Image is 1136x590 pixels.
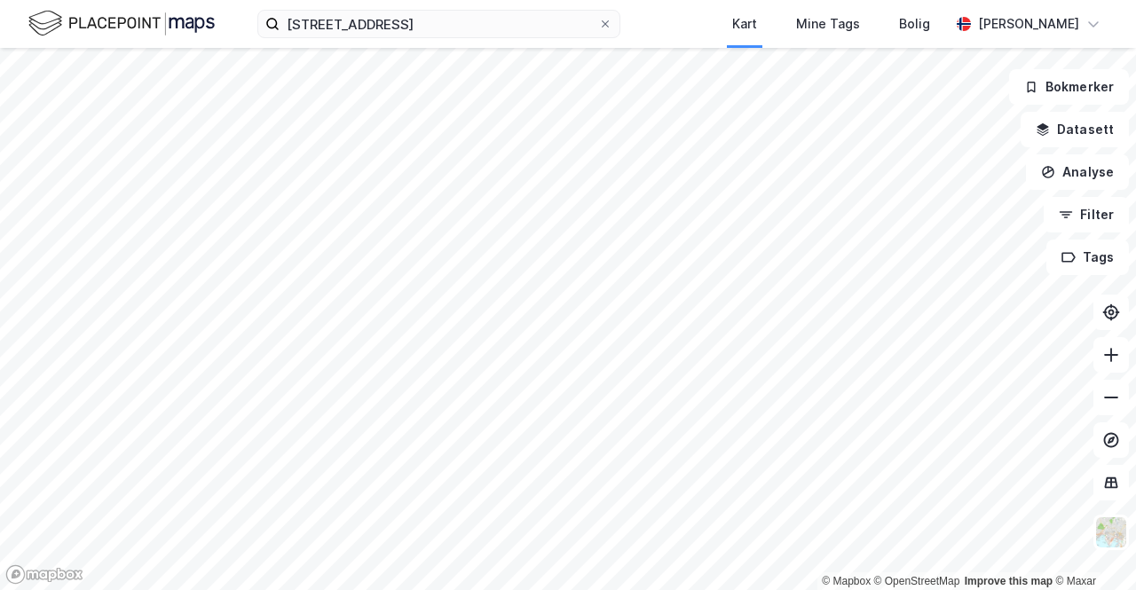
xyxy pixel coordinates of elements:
[1047,505,1136,590] iframe: Chat Widget
[1026,154,1129,190] button: Analyse
[280,11,598,37] input: Søk på adresse, matrikkel, gårdeiere, leietakere eller personer
[5,564,83,585] a: Mapbox homepage
[732,13,757,35] div: Kart
[1046,240,1129,275] button: Tags
[899,13,930,35] div: Bolig
[796,13,860,35] div: Mine Tags
[1047,505,1136,590] div: Kontrollprogram for chat
[822,575,871,587] a: Mapbox
[874,575,960,587] a: OpenStreetMap
[1009,69,1129,105] button: Bokmerker
[1021,112,1129,147] button: Datasett
[978,13,1079,35] div: [PERSON_NAME]
[965,575,1053,587] a: Improve this map
[28,8,215,39] img: logo.f888ab2527a4732fd821a326f86c7f29.svg
[1044,197,1129,232] button: Filter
